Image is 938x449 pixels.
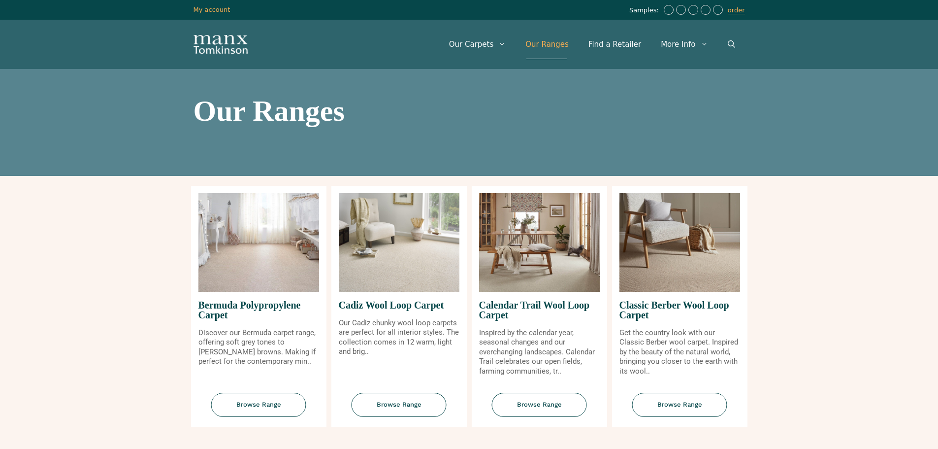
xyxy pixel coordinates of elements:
a: Browse Range [331,393,467,427]
span: Samples: [629,6,661,15]
a: Open Search Bar [718,30,745,59]
a: order [728,6,745,14]
span: Calendar Trail Wool Loop Carpet [479,292,600,328]
span: Browse Range [211,393,306,417]
span: Browse Range [492,393,587,417]
img: Manx Tomkinson [194,35,248,54]
img: Classic Berber Wool Loop Carpet [619,193,740,292]
a: Browse Range [191,393,326,427]
img: Cadiz Wool Loop Carpet [339,193,459,292]
h1: Our Ranges [194,96,745,126]
p: Our Cadiz chunky wool loop carpets are perfect for all interior styles. The collection comes in 1... [339,318,459,357]
a: Our Ranges [516,30,579,59]
p: Inspired by the calendar year, seasonal changes and our everchanging landscapes. Calendar Trail c... [479,328,600,377]
p: Discover our Bermuda carpet range, offering soft grey tones to [PERSON_NAME] browns. Making if pe... [198,328,319,367]
img: Calendar Trail Wool Loop Carpet [479,193,600,292]
span: Classic Berber Wool Loop Carpet [619,292,740,328]
a: Browse Range [612,393,747,427]
img: Bermuda Polypropylene Carpet [198,193,319,292]
span: Bermuda Polypropylene Carpet [198,292,319,328]
a: Browse Range [472,393,607,427]
a: More Info [651,30,717,59]
nav: Primary [439,30,745,59]
a: My account [194,6,230,13]
a: Our Carpets [439,30,516,59]
p: Get the country look with our Classic Berber wool carpet. Inspired by the beauty of the natural w... [619,328,740,377]
a: Find a Retailer [579,30,651,59]
span: Browse Range [632,393,727,417]
span: Cadiz Wool Loop Carpet [339,292,459,318]
span: Browse Range [352,393,447,417]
